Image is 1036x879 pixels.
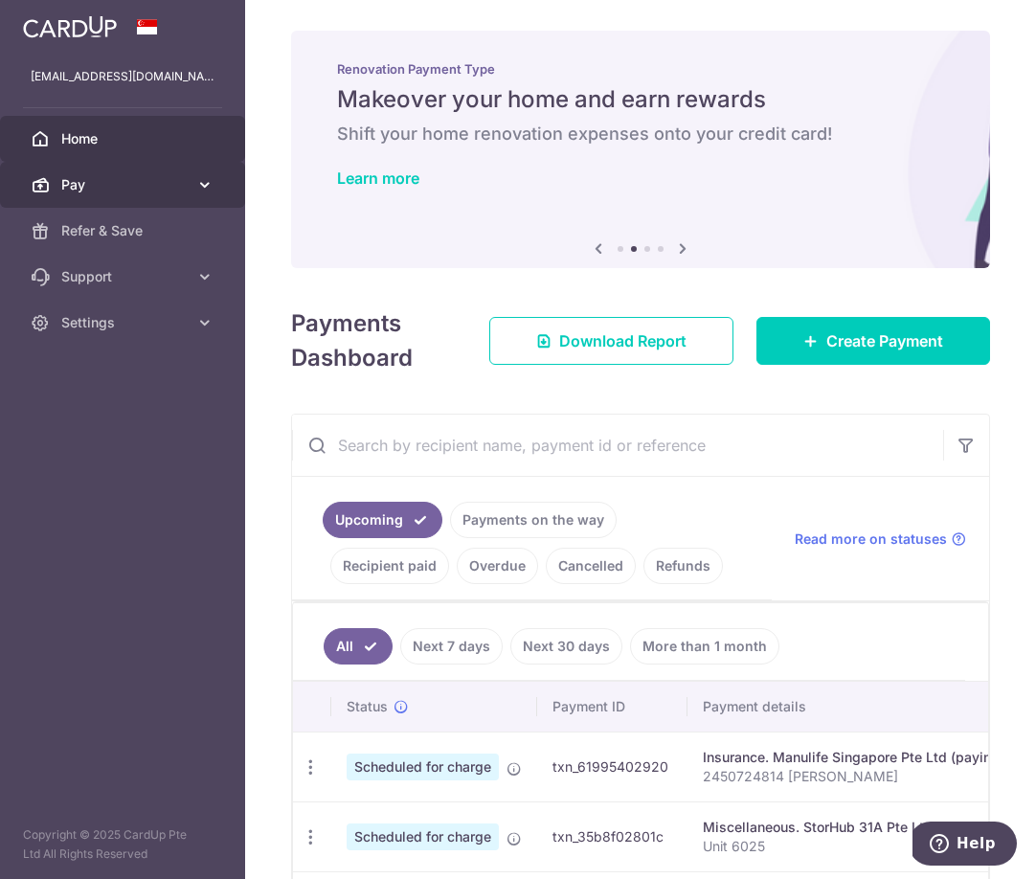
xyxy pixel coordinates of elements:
[912,822,1017,869] iframe: Opens a widget where you can find more information
[795,530,947,549] span: Read more on statuses
[61,313,188,332] span: Settings
[337,169,419,188] a: Learn more
[292,415,943,476] input: Search by recipient name, payment id or reference
[643,548,723,584] a: Refunds
[537,732,687,801] td: txn_61995402920
[546,548,636,584] a: Cancelled
[537,682,687,732] th: Payment ID
[291,306,455,375] h4: Payments Dashboard
[347,754,499,780] span: Scheduled for charge
[457,548,538,584] a: Overdue
[756,317,990,365] a: Create Payment
[23,15,117,38] img: CardUp
[347,697,388,716] span: Status
[826,329,943,352] span: Create Payment
[324,628,393,665] a: All
[337,84,944,115] h5: Makeover your home and earn rewards
[31,67,214,86] p: [EMAIL_ADDRESS][DOMAIN_NAME]
[61,267,188,286] span: Support
[795,530,966,549] a: Read more on statuses
[489,317,733,365] a: Download Report
[61,221,188,240] span: Refer & Save
[630,628,779,665] a: More than 1 month
[347,823,499,850] span: Scheduled for charge
[559,329,687,352] span: Download Report
[61,129,188,148] span: Home
[450,502,617,538] a: Payments on the way
[400,628,503,665] a: Next 7 days
[323,502,442,538] a: Upcoming
[291,31,990,268] img: Renovation banner
[61,175,188,194] span: Pay
[510,628,622,665] a: Next 30 days
[330,548,449,584] a: Recipient paid
[337,123,944,146] h6: Shift your home renovation expenses onto your credit card!
[337,61,944,77] p: Renovation Payment Type
[537,801,687,871] td: txn_35b8f02801c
